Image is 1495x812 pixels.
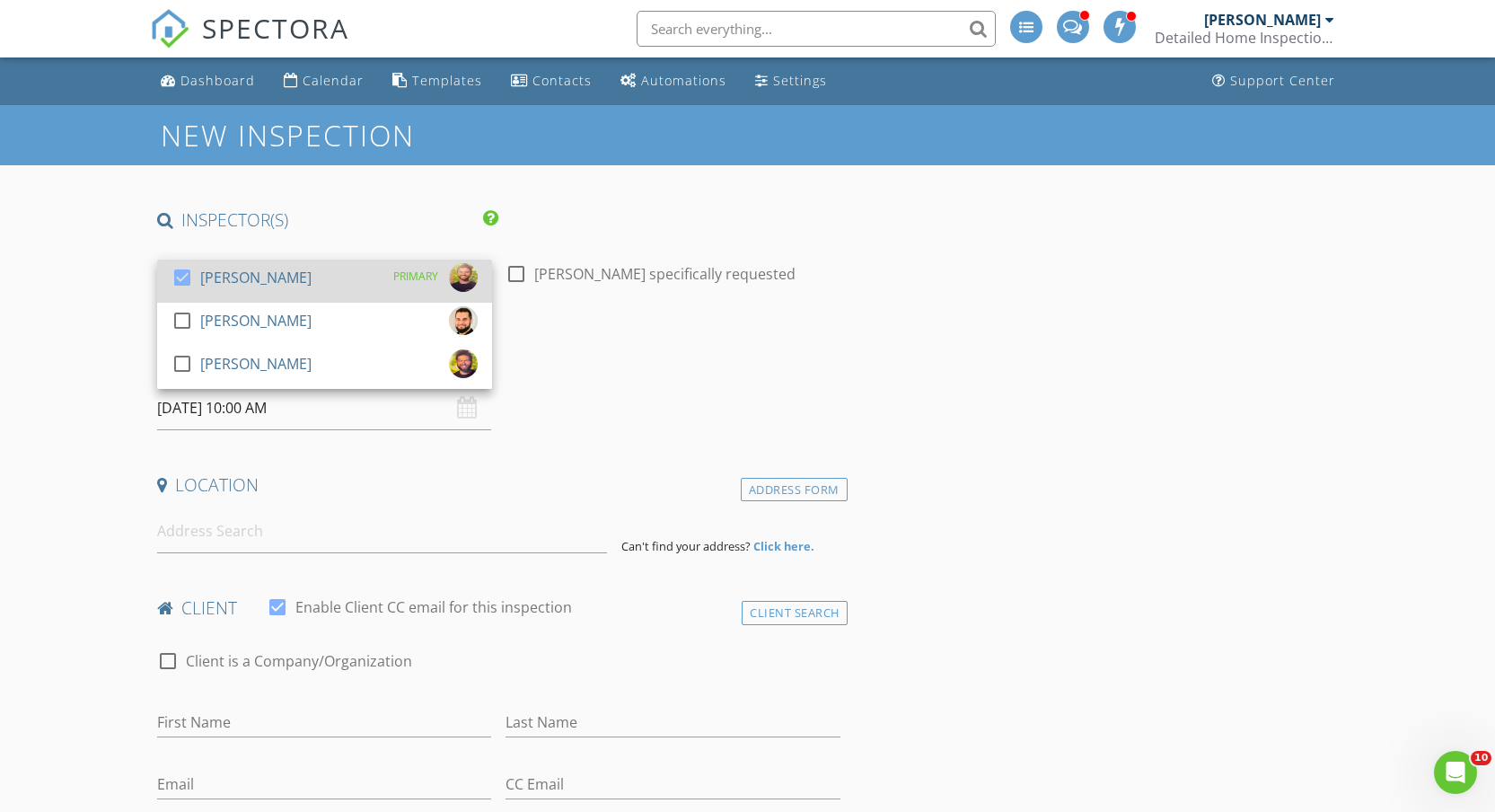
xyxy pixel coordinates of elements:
div: Templates [412,72,482,89]
div: PRIMARY [393,263,438,290]
iframe: Intercom live chat [1434,751,1477,794]
a: Settings [748,65,834,98]
a: Automations (Advanced) [613,65,734,98]
div: Settings [773,72,827,89]
div: Support Center [1230,72,1335,89]
a: Calendar [277,65,371,98]
a: Contacts [504,65,599,98]
label: Enable Client CC email for this inspection [295,598,572,616]
div: Calendar [303,72,364,89]
div: [PERSON_NAME] [200,306,312,335]
h4: INSPECTOR(S) [157,208,499,232]
span: 10 [1471,751,1491,765]
img: smashedpic.jpeg [449,306,478,335]
div: [PERSON_NAME] [1204,11,1321,29]
h4: client [157,596,840,620]
strong: Click here. [753,538,814,554]
div: Address Form [741,478,848,502]
label: [PERSON_NAME] specifically requested [534,265,796,283]
h1: New Inspection [161,119,558,151]
label: Client is a Company/Organization [186,652,412,670]
div: Contacts [532,72,592,89]
div: Automations [641,72,726,89]
div: Dashboard [180,72,255,89]
input: Address Search [157,509,608,553]
h4: Location [157,473,840,497]
input: Search everything... [637,11,996,47]
img: img_3412.jpg [449,263,478,292]
input: Select date [157,386,492,430]
a: Templates [385,65,489,98]
a: Support Center [1205,65,1342,98]
div: [PERSON_NAME] [200,263,312,292]
div: [PERSON_NAME] [200,349,312,378]
div: Detailed Home Inspections Cleveland Ohio [1155,29,1334,47]
img: The Best Home Inspection Software - Spectora [150,9,189,49]
span: Can't find your address? [621,538,751,554]
span: SPECTORA [202,9,349,47]
div: Client Search [742,601,848,625]
img: img_3413.jpg [449,349,478,378]
a: SPECTORA [150,24,349,62]
h4: Date/Time [157,350,840,374]
a: Dashboard [154,65,262,98]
